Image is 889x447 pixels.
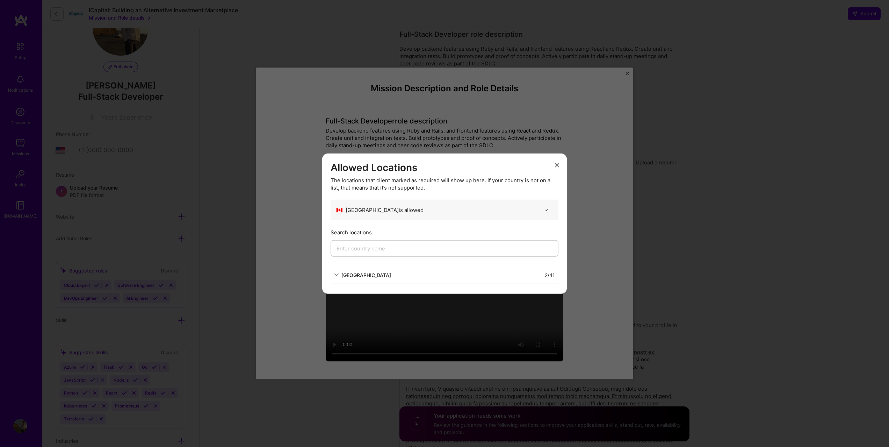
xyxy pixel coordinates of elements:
i: icon ArrowDown [334,272,339,277]
span: 🇨🇦 [336,206,343,213]
i: icon Close [555,163,559,167]
div: modal [322,154,567,294]
div: Search locations [331,228,558,236]
div: The locations that client marked as required will show up here. If your country is not on a list,... [331,176,558,191]
div: [GEOGRAPHIC_DATA] [341,271,391,278]
h3: Allowed Locations [331,162,558,174]
div: [GEOGRAPHIC_DATA] is allowed [336,206,424,213]
input: Enter country name [331,240,558,256]
i: icon CheckBlack [544,207,549,212]
div: 2 / 41 [545,271,555,278]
